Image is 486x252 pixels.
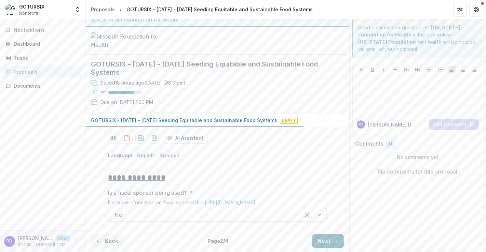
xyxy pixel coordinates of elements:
p: Page 2 / 4 [207,237,228,244]
button: Ordered List [436,65,445,74]
p: User [56,235,70,241]
div: Dashboard [14,40,77,47]
div: For more information on fiscal sponsorship: [108,199,327,208]
a: [URL][DOMAIN_NAME] [205,199,255,205]
button: Get Help [470,3,483,16]
button: Open entity switcher [73,3,82,16]
button: Underline [368,65,377,74]
button: Align Left [448,65,456,74]
div: Proposals [91,6,115,13]
div: [US_STATE] Foundation for Health [91,15,344,24]
div: Proposals [14,68,77,75]
nav: breadcrumb [88,4,315,14]
p: No comments for this proposal [378,167,458,176]
button: Italicize [380,65,388,74]
p: Language: [108,152,134,159]
button: Bold [357,65,365,74]
button: Notifications [3,25,82,35]
span: 0 [389,141,392,147]
p: No comments yet [355,153,481,161]
div: Send comments or questions to in the box below. will be notified via email of your comment. [352,18,483,58]
button: Bullet List [425,65,433,74]
p: 74 % [100,90,106,95]
button: Heading 1 [402,65,410,74]
p: [EMAIL_ADDRESS][DOMAIN_NAME] [18,242,70,248]
span: Notifications [14,27,80,33]
div: Tasks [14,54,77,61]
button: Heading 2 [414,65,422,74]
a: Tasks [3,52,82,63]
button: Strike [391,65,399,74]
button: Add Comment [429,119,479,130]
p: [PERSON_NAME] [18,235,53,242]
button: Preview 050a6be5-52be-4940-accf-f92d3bc8b564-0.pdf [108,133,119,144]
button: English [136,152,154,158]
div: Documents [14,82,77,89]
h2: Comments [355,140,383,147]
button: Spanish [160,152,179,158]
button: AI Assistant [163,133,208,144]
div: GOTURSIX - [DATE] - [DATE] Seeding Equitable and Sustainable Food Systems [126,6,313,13]
button: download-proposal [135,133,146,144]
span: Draft [280,117,298,124]
img: GOTURSIX [5,4,16,15]
div: Ronda Dorsey [359,123,363,126]
h2: GOTURSIX - [DATE] - [DATE] Seeding Equitable and Sustainable Food Systems [91,60,333,76]
button: Next [312,234,344,248]
div: Clear selected options [302,209,313,220]
button: Back [91,234,124,248]
a: Dashboard [3,38,82,49]
a: Proposals [88,4,118,14]
button: More [73,237,81,246]
p: [PERSON_NAME] D [368,121,411,128]
div: Saved 18 hours ago ( [DATE] @ 6:31pm ) [100,79,186,86]
strong: [US_STATE] Foundation for Health [358,39,442,45]
div: Ronda Dorsey [7,239,13,243]
button: Align Right [470,65,478,74]
button: Align Center [459,65,467,74]
button: download-proposal [122,133,133,144]
span: Nonprofit [19,10,38,16]
a: Documents [3,80,82,91]
div: GOTURSIX [19,3,44,10]
button: Partners [453,3,467,16]
a: Proposals [3,66,82,77]
button: download-proposal [149,133,160,144]
p: GOTURSIX - [DATE] - [DATE] Seeding Equitable and Sustainable Food Systems [91,117,277,124]
p: Is a fiscal sponsor being used? [108,189,187,197]
p: Due on [DATE] 1:00 PM [100,99,153,106]
img: Missouri Foundation for Health [91,32,159,49]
